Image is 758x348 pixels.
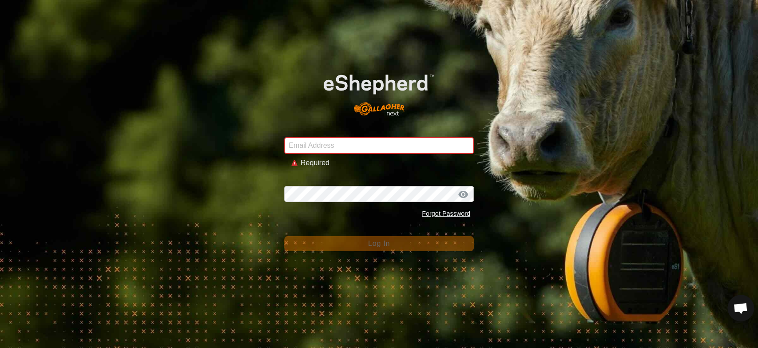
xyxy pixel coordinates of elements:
span: Log In [368,240,390,247]
a: Forgot Password [422,210,470,217]
a: Open chat [727,295,754,321]
button: Log In [284,236,474,251]
img: E-shepherd Logo [303,59,455,123]
div: Required [301,158,467,168]
input: Email Address [284,137,474,154]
